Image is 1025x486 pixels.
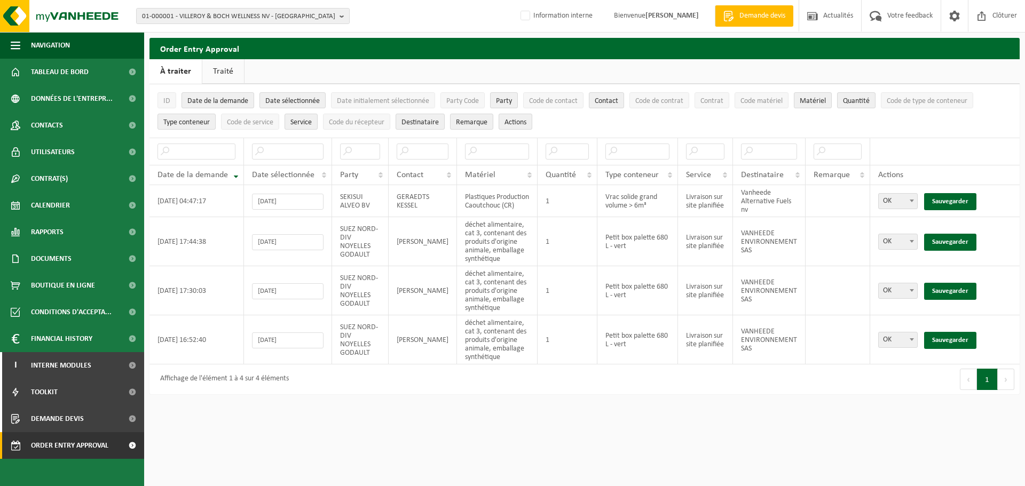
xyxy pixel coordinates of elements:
td: [DATE] 04:47:17 [149,185,244,217]
button: Code de contratCode de contrat: Activate to sort [629,92,689,108]
span: Order entry approval [31,432,108,459]
td: SUEZ NORD- DIV NOYELLES GODAULT [332,266,388,315]
td: 1 [538,266,597,315]
span: OK [879,194,917,209]
span: Tableau de bord [31,59,89,85]
span: Rapports [31,219,64,245]
td: Plastiques Production Caoutchouc (CR) [457,185,538,217]
button: QuantitéQuantité: Activate to sort [837,92,876,108]
td: [DATE] 17:44:38 [149,217,244,266]
span: Boutique en ligne [31,272,95,299]
td: Livraison sur site planifiée [678,185,733,217]
span: Utilisateurs [31,139,75,165]
button: Actions [499,114,532,130]
td: 1 [538,185,597,217]
td: VANHEEDE ENVIRONNEMENT SAS [733,315,806,364]
span: Type conteneur [605,171,659,179]
td: Livraison sur site planifiée [678,266,733,315]
td: déchet alimentaire, cat 3, contenant des produits d'origine animale, emballage synthétique [457,217,538,266]
span: Date sélectionnée [265,97,320,105]
span: Contact [595,97,618,105]
button: MatérielMatériel: Activate to sort [794,92,832,108]
div: Affichage de l'élément 1 à 4 sur 4 éléments [155,370,289,389]
td: GERAEDTS KESSEL [389,185,457,217]
td: déchet alimentaire, cat 3, contenant des produits d'origine animale, emballage synthétique [457,266,538,315]
button: 1 [977,369,998,390]
td: Livraison sur site planifiée [678,217,733,266]
span: Code du récepteur [329,118,384,126]
td: SEKISUI ALVEO BV [332,185,388,217]
span: Contrat [700,97,723,105]
span: OK [878,332,918,348]
span: Date sélectionnée [252,171,314,179]
a: Sauvegarder [924,283,976,300]
button: ContactContact: Activate to sort [589,92,624,108]
td: Petit box palette 680 L - vert [597,217,678,266]
td: [PERSON_NAME] [389,315,457,364]
span: Matériel [800,97,826,105]
span: OK [879,283,917,298]
button: Type conteneurType conteneur: Activate to sort [157,114,216,130]
td: VANHEEDE ENVIRONNEMENT SAS [733,217,806,266]
td: [PERSON_NAME] [389,266,457,315]
button: Code de type de conteneurCode de type de conteneur: Activate to sort [881,92,973,108]
span: Code de type de conteneur [887,97,967,105]
strong: [PERSON_NAME] [645,12,699,20]
span: OK [878,283,918,299]
span: Documents [31,245,72,272]
span: Contact [397,171,423,179]
button: Party CodeParty Code: Activate to sort [440,92,485,108]
span: Type conteneur [163,118,210,126]
span: OK [878,234,918,250]
span: Navigation [31,32,70,59]
button: 01-000001 - VILLEROY & BOCH WELLNESS NV - [GEOGRAPHIC_DATA] [136,8,350,24]
span: Date de la demande [157,171,228,179]
button: Code du récepteurCode du récepteur: Activate to sort [323,114,390,130]
span: Code de service [227,118,273,126]
button: ContratContrat: Activate to sort [695,92,729,108]
span: Données de l'entrepr... [31,85,113,112]
span: Calendrier [31,192,70,219]
button: Code de contactCode de contact: Activate to sort [523,92,584,108]
button: DestinataireDestinataire : Activate to sort [396,114,445,130]
button: Previous [960,369,977,390]
span: Remarque [456,118,487,126]
span: Demande devis [737,11,788,21]
td: Livraison sur site planifiée [678,315,733,364]
td: [PERSON_NAME] [389,217,457,266]
h2: Order Entry Approval [149,38,1020,59]
span: Interne modules [31,352,91,379]
td: Vrac solide grand volume > 6m³ [597,185,678,217]
span: Remarque [814,171,850,179]
span: Financial History [31,325,92,352]
span: Date de la demande [187,97,248,105]
button: Date initialement sélectionnéeDate initialement sélectionnée: Activate to sort [331,92,435,108]
label: Information interne [518,8,593,24]
span: Code de contrat [635,97,683,105]
a: Sauvegarder [924,234,976,251]
a: Traité [202,59,244,84]
span: Destinataire [741,171,784,179]
button: PartyParty: Activate to sort [490,92,518,108]
span: Destinataire [401,118,439,126]
span: Code de contact [529,97,578,105]
span: I [11,352,20,379]
span: Quantité [843,97,870,105]
button: IDID: Activate to sort [157,92,176,108]
td: [DATE] 16:52:40 [149,315,244,364]
td: SUEZ NORD- DIV NOYELLES GODAULT [332,217,388,266]
span: Date initialement sélectionnée [337,97,429,105]
button: RemarqueRemarque: Activate to sort [450,114,493,130]
span: ID [163,97,170,105]
td: déchet alimentaire, cat 3, contenant des produits d'origine animale, emballage synthétique [457,315,538,364]
span: Party [496,97,512,105]
span: Conditions d'accepta... [31,299,112,325]
span: 01-000001 - VILLEROY & BOCH WELLNESS NV - [GEOGRAPHIC_DATA] [142,9,335,25]
span: Quantité [546,171,576,179]
span: OK [879,234,917,249]
td: SUEZ NORD- DIV NOYELLES GODAULT [332,315,388,364]
span: Toolkit [31,379,58,405]
td: VANHEEDE ENVIRONNEMENT SAS [733,266,806,315]
span: Service [290,118,312,126]
button: Date sélectionnéeDate sélectionnée: Activate to sort [259,92,326,108]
